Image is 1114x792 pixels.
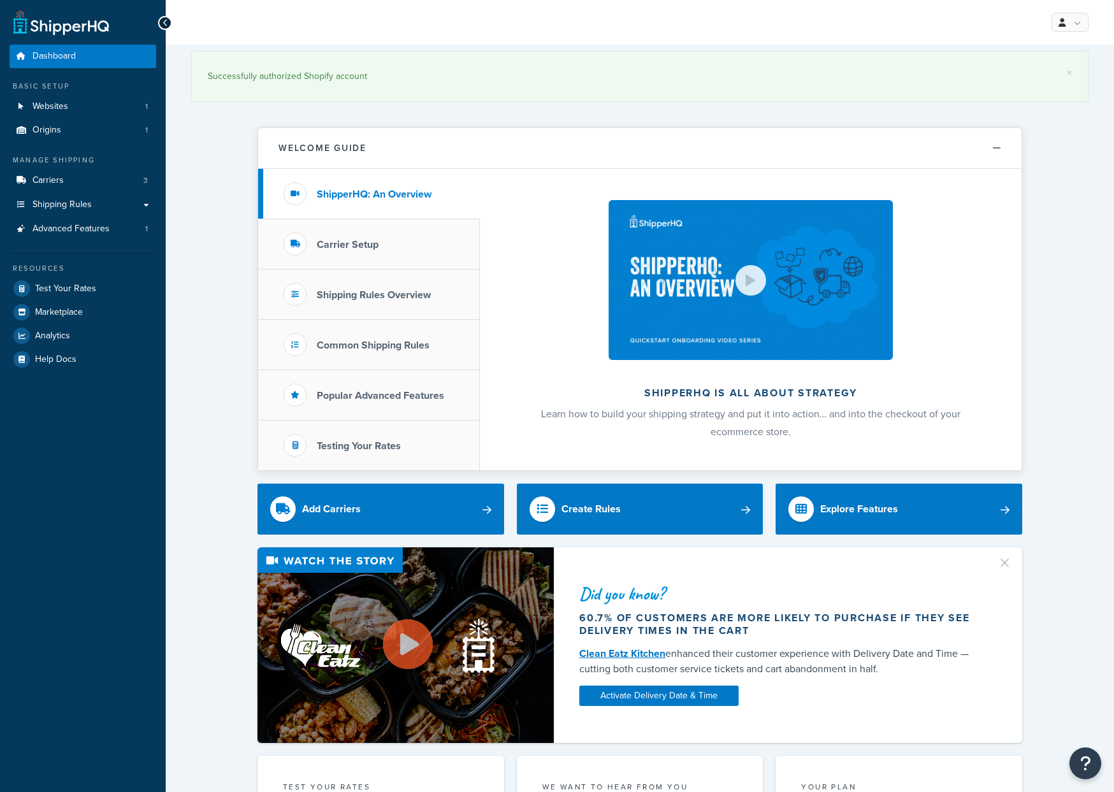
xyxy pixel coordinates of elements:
[10,169,156,192] a: Carriers3
[317,390,444,401] h3: Popular Advanced Features
[317,189,431,200] h3: ShipperHQ: An Overview
[10,217,156,241] li: Advanced Features
[10,119,156,142] a: Origins1
[35,284,96,294] span: Test Your Rates
[33,199,92,210] span: Shipping Rules
[10,81,156,92] div: Basic Setup
[10,155,156,166] div: Manage Shipping
[145,125,148,136] span: 1
[10,169,156,192] li: Carriers
[514,387,988,399] h2: ShipperHQ is all about strategy
[10,45,156,68] a: Dashboard
[10,95,156,119] li: Websites
[258,128,1022,169] button: Welcome Guide
[278,143,366,153] h2: Welcome Guide
[208,68,1072,85] div: Successfully authorized Shopify account
[10,263,156,274] div: Resources
[579,585,982,603] div: Did you know?
[609,200,893,360] img: ShipperHQ is all about strategy
[1067,68,1072,78] a: ×
[317,340,430,351] h3: Common Shipping Rules
[579,612,982,637] div: 60.7% of customers are more likely to purchase if they see delivery times in the cart
[1069,747,1101,779] button: Open Resource Center
[776,484,1022,535] a: Explore Features
[820,500,898,518] div: Explore Features
[10,193,156,217] a: Shipping Rules
[317,289,431,301] h3: Shipping Rules Overview
[33,125,61,136] span: Origins
[317,440,401,452] h3: Testing Your Rates
[10,95,156,119] a: Websites1
[33,51,76,62] span: Dashboard
[541,407,960,439] span: Learn how to build your shipping strategy and put it into action… and into the checkout of your e...
[33,175,64,186] span: Carriers
[145,101,148,112] span: 1
[579,646,665,661] a: Clean Eatz Kitchen
[10,277,156,300] a: Test Your Rates
[579,686,739,706] a: Activate Delivery Date & Time
[33,101,68,112] span: Websites
[317,239,379,250] h3: Carrier Setup
[33,224,110,234] span: Advanced Features
[561,500,621,518] div: Create Rules
[10,301,156,324] a: Marketplace
[257,484,504,535] a: Add Carriers
[10,119,156,142] li: Origins
[143,175,148,186] span: 3
[35,354,76,365] span: Help Docs
[10,217,156,241] a: Advanced Features1
[302,500,361,518] div: Add Carriers
[257,547,554,743] img: Video thumbnail
[10,324,156,347] a: Analytics
[35,331,70,342] span: Analytics
[145,224,148,234] span: 1
[10,348,156,371] a: Help Docs
[517,484,763,535] a: Create Rules
[579,646,982,677] div: enhanced their customer experience with Delivery Date and Time — cutting both customer service ti...
[35,307,83,318] span: Marketplace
